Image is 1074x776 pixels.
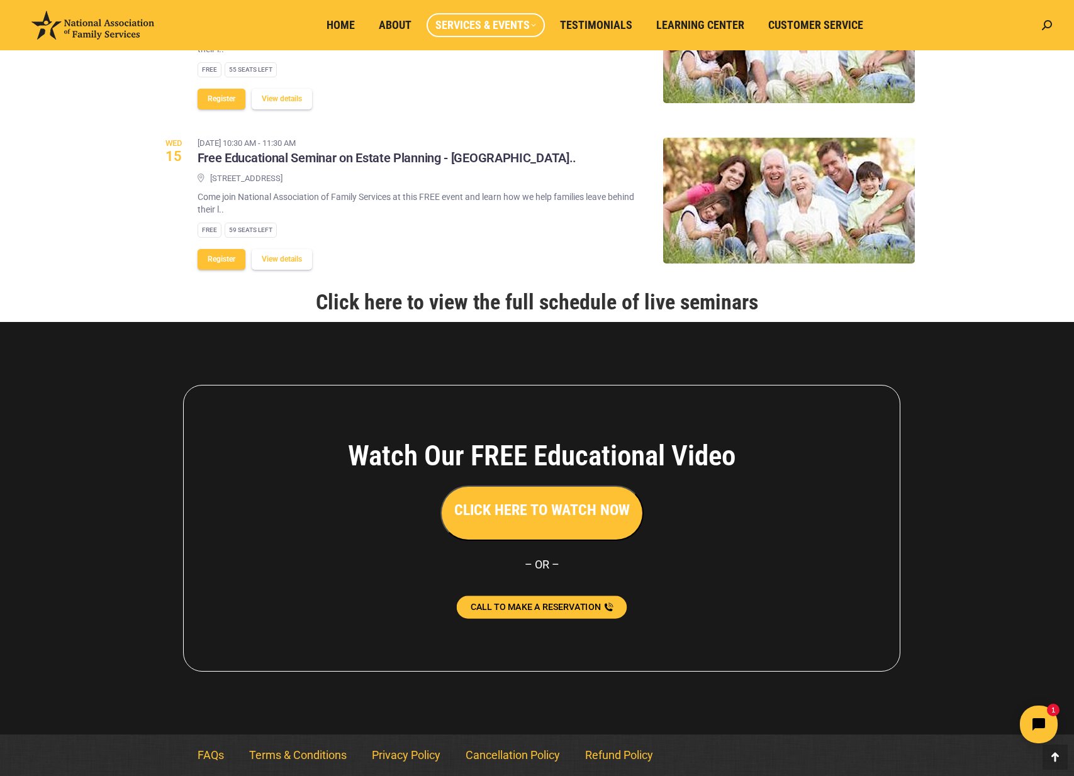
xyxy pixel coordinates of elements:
[327,18,355,32] span: Home
[471,602,601,611] span: CALL TO MAKE A RESERVATION
[237,741,359,770] a: Terms & Conditions
[198,137,577,150] time: [DATE] 10:30 am - 11:30 am
[198,223,221,238] div: Free
[210,173,282,185] span: [STREET_ADDRESS]
[768,18,863,32] span: Customer Service
[160,150,188,164] span: 15
[252,89,312,109] button: View details
[435,18,536,32] span: Services & Events
[160,139,188,147] span: Wed
[198,150,577,167] h3: Free Educational Seminar on Estate Planning - [GEOGRAPHIC_DATA]..
[318,13,364,37] a: Home
[198,191,644,216] p: Come join National Association of Family Services at this FREE event and learn how we help famili...
[454,499,630,521] h3: CLICK HERE TO WATCH NOW
[852,695,1068,754] iframe: Tidio Chat
[440,485,644,541] button: CLICK HERE TO WATCH NOW
[225,223,277,238] div: 59 Seats left
[560,18,632,32] span: Testimonials
[647,13,753,37] a: Learning Center
[440,504,644,518] a: CLICK HERE TO WATCH NOW
[198,62,221,77] div: Free
[185,741,237,770] a: FAQs
[359,741,453,770] a: Privacy Policy
[551,13,641,37] a: Testimonials
[31,11,154,40] img: National Association of Family Services
[656,18,744,32] span: Learning Center
[278,439,805,473] h4: Watch Our FREE Educational Video
[198,89,245,109] button: Register
[663,138,915,263] img: Free Educational Seminar on Estate Planning - Rancho Cucamonga
[759,13,872,37] a: Customer Service
[525,558,559,571] span: – OR –
[252,249,312,270] button: View details
[453,741,573,770] a: Cancellation Policy
[198,249,245,270] button: Register
[457,596,627,618] a: CALL TO MAKE A RESERVATION
[185,741,890,770] nav: Menu
[225,62,277,77] div: 55 Seats left
[316,289,758,314] a: Click here to view the full schedule of live seminars
[370,13,420,37] a: About
[573,741,666,770] a: Refund Policy
[379,18,411,32] span: About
